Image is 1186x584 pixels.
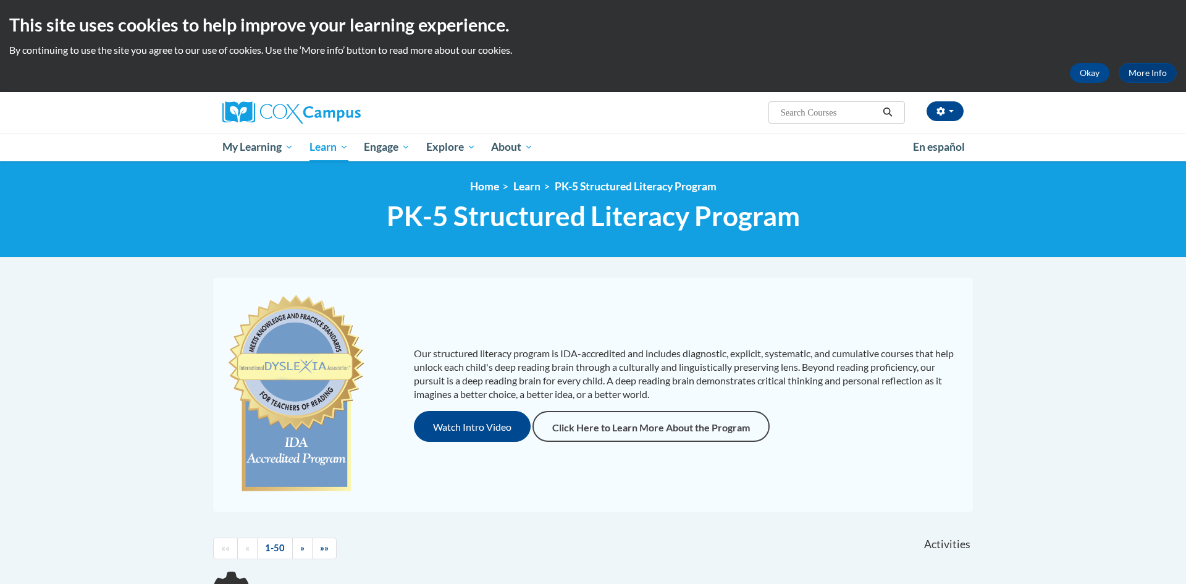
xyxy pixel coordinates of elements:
[300,543,305,553] span: »
[9,43,1177,57] p: By continuing to use the site you agree to our use of cookies. Use the ‘More info’ button to read...
[237,538,258,559] a: Previous
[257,538,293,559] a: 1-50
[222,101,457,124] a: Cox Campus
[1070,63,1109,83] button: Okay
[320,543,329,553] span: »»
[301,133,356,161] a: Learn
[9,12,1177,37] h2: This site uses cookies to help improve your learning experience.
[491,140,533,154] span: About
[555,180,717,193] a: PK-5 Structured Literacy Program
[364,140,410,154] span: Engage
[204,133,982,161] div: Main menu
[513,180,540,193] a: Learn
[312,538,337,559] a: End
[414,347,961,401] p: Our structured literacy program is IDA-accredited and includes diagnostic, explicit, systematic, ...
[418,133,484,161] a: Explore
[245,543,250,553] span: «
[780,105,878,120] input: Search Courses
[1119,63,1177,83] a: More Info
[292,538,313,559] a: Next
[470,180,499,193] a: Home
[924,538,970,551] span: Activities
[213,538,238,559] a: Begining
[905,134,973,160] a: En español
[532,411,770,442] a: Click Here to Learn More About the Program
[221,543,230,553] span: ««
[927,101,964,121] button: Account Settings
[414,411,531,442] button: Watch Intro Video
[913,140,965,153] span: En español
[387,200,800,232] span: PK-5 Structured Literacy Program
[484,133,542,161] a: About
[222,101,361,124] img: Cox Campus
[356,133,418,161] a: Engage
[214,133,301,161] a: My Learning
[222,140,293,154] span: My Learning
[309,140,348,154] span: Learn
[426,140,476,154] span: Explore
[878,105,897,120] button: Search
[225,289,367,499] img: c477cda6-e343-453b-bfce-d6f9e9818e1c.png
